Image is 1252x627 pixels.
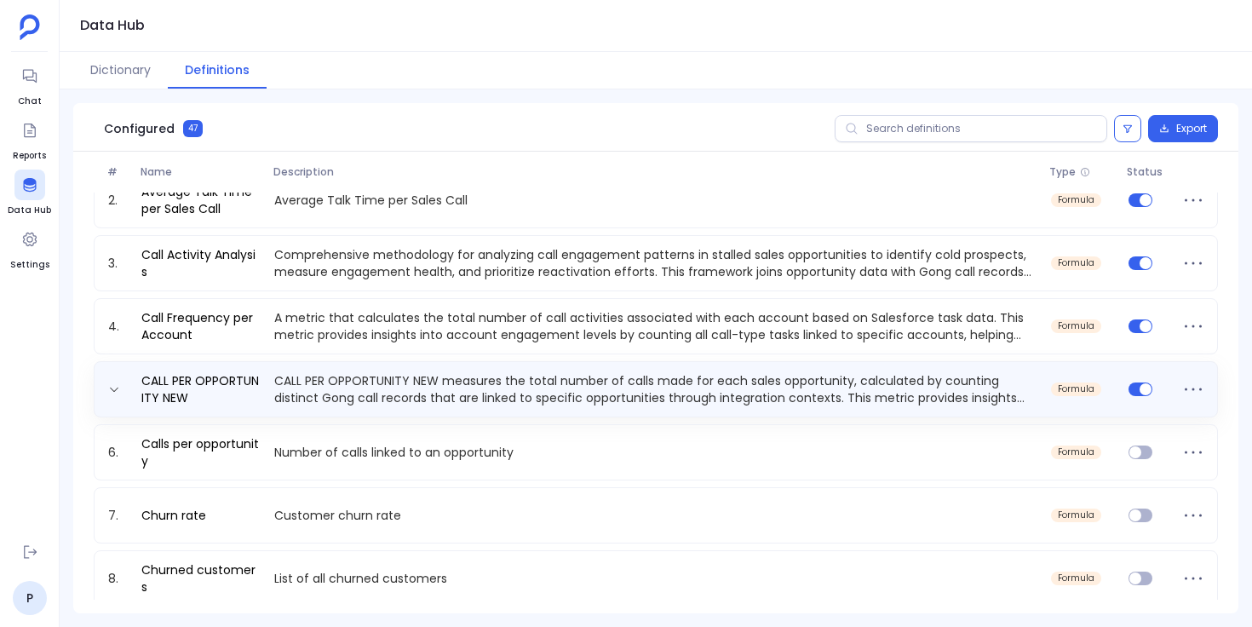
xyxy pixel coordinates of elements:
p: Number of calls linked to an opportunity [267,444,1043,461]
a: P [13,581,47,615]
span: formula [1058,321,1094,331]
input: Search definitions [835,115,1107,142]
span: Data Hub [8,204,51,217]
span: 7. [101,507,135,524]
span: 4. [101,318,135,335]
p: Customer churn rate [267,507,1043,524]
span: 3. [101,255,135,272]
span: Name [134,165,267,179]
span: formula [1058,573,1094,584]
span: Description [267,165,1042,179]
button: Dictionary [73,52,168,89]
a: Churn rate [135,507,213,524]
span: Chat [14,95,45,108]
a: Settings [10,224,49,272]
a: Chat [14,60,45,108]
p: List of all churned customers [267,570,1043,587]
span: formula [1058,447,1094,457]
a: Calls per opportunity [135,435,267,469]
span: 6. [101,444,135,461]
p: A metric that calculates the total number of call activities associated with each account based o... [267,309,1043,343]
span: # [101,165,134,179]
h1: Data Hub [80,14,145,37]
span: Export [1176,122,1207,135]
a: Churned customers [135,561,267,595]
span: Reports [13,149,46,163]
a: CALL PER OPPORTUNITY NEW [135,372,267,406]
span: Type [1049,165,1076,179]
a: Reports [13,115,46,163]
span: formula [1058,195,1094,205]
a: Call Frequency per Account [135,309,267,343]
span: 47 [183,120,203,137]
span: formula [1058,258,1094,268]
span: formula [1058,384,1094,394]
a: Data Hub [8,170,51,217]
img: petavue logo [20,14,40,40]
span: 8. [101,570,135,587]
span: Status [1120,165,1175,179]
span: Configured [104,120,175,137]
a: Average Talk Time per Sales Call [135,183,267,217]
p: Comprehensive methodology for analyzing call engagement patterns in stalled sales opportunities t... [267,246,1043,280]
button: Export [1148,115,1218,142]
p: Average Talk Time per Sales Call [267,192,1043,209]
span: 2. [101,192,135,209]
span: Settings [10,258,49,272]
button: Definitions [168,52,267,89]
span: formula [1058,510,1094,521]
a: Call Activity Analysis [135,246,267,280]
p: CALL PER OPPORTUNITY NEW measures the total number of calls made for each sales opportunity, calc... [267,372,1043,406]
